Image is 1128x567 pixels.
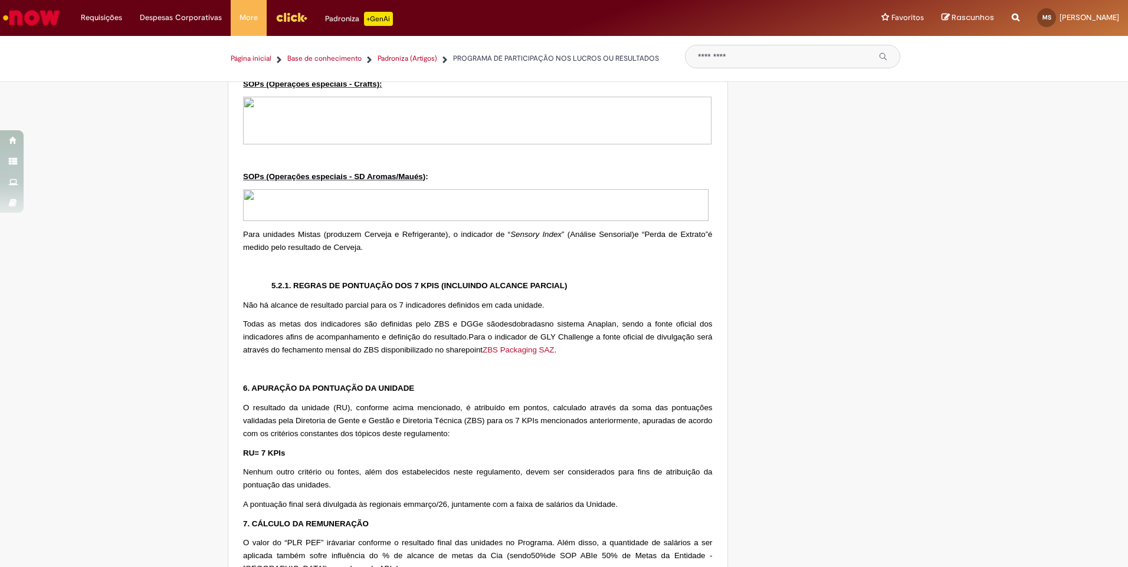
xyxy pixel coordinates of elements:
[243,230,634,239] span: Para unidades Mistas (produzem Cerveja e Refrigerante), o indicador de “ ” (Análise Sensorial)
[243,467,713,489] span: Nenhum outro critério ou fontes, além dos estabelecidos neste regulamento, devem ser considerados...
[243,319,479,328] span: Todas as metas dos indicadores são definidas pelo ZBS e DGG
[378,54,437,64] a: Padroniza (Artigos)
[243,403,713,438] span: O resultado da unidade (RU), conforme acima mencionado, é atribuído em pontos, calculado através ...
[942,12,994,24] a: Rascunhos
[531,551,547,560] span: 50%
[243,332,713,354] span: Para o indicador de GLY Challenge a fonte oficial de divulgação será através do fechamento mensal...
[243,301,545,309] span: Não há alcance de resultado parcial para os 7 indicadores definidos em cada unidade.
[500,319,545,328] span: desdobradas
[1,6,62,29] img: ServiceNow
[891,12,924,24] span: Favoritos
[140,12,222,24] span: Despesas Corporativas
[555,345,557,354] span: .
[483,345,555,354] span: ZBS Packaging SAZ
[243,538,713,560] span: variar conforme o resultado final das unidades no Programa. Além disso, a quantidade de salários ...
[243,189,709,221] img: sys_attachment.do
[423,172,428,181] span: ):
[243,384,414,393] span: 6. APURAÇÃO DA PONTUAÇÃO DA UNIDADE
[271,281,567,290] span: 5.2.1. REGRAS DE PONTUAÇÃO DOS 7 KPIS (INCLUINDO ALCANCE PARCIAL)
[243,519,369,528] span: 7. CÁLCULO DA REMUNERAÇÃO
[287,54,362,64] a: Base de conhecimento
[243,449,285,457] span: RU= 7 KPIs
[243,97,711,144] img: sys_attachment.do
[1042,14,1051,21] span: MS
[243,230,713,252] span: é medido pelo resultado de Cerveja.
[231,54,271,64] a: Página inicial
[243,172,423,181] span: SOPs (Operações especiais - SD Aromas/Maués
[483,345,555,354] a: ZBS Packaging SAZ
[634,230,708,239] span: e “Perda de Extrato”
[243,500,414,509] span: A pontuação final será divulgada às regionais em
[453,54,659,63] span: PROGRAMA DE PARTICIPAÇÃO NOS LUCROS OU RESULTADOS
[325,12,393,26] div: Padroniza
[243,80,382,88] span: SOPs (Operações especiais - Crafts):
[547,551,593,560] span: de SOP ABI
[479,319,500,328] span: e são
[276,8,307,26] img: click_logo_yellow_360x200.png
[438,500,618,509] span: 26, juntamente com a faixa de salários da Unidade.
[510,230,562,239] em: Sensory Index
[240,12,258,24] span: More
[414,500,438,509] span: março/
[243,538,336,547] span: O valor do “PLR PEF” irá
[1060,12,1119,22] span: [PERSON_NAME]
[952,12,994,23] span: Rascunhos
[81,12,122,24] span: Requisições
[545,319,617,328] span: no sistema Anaplan
[364,12,393,26] p: +GenAi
